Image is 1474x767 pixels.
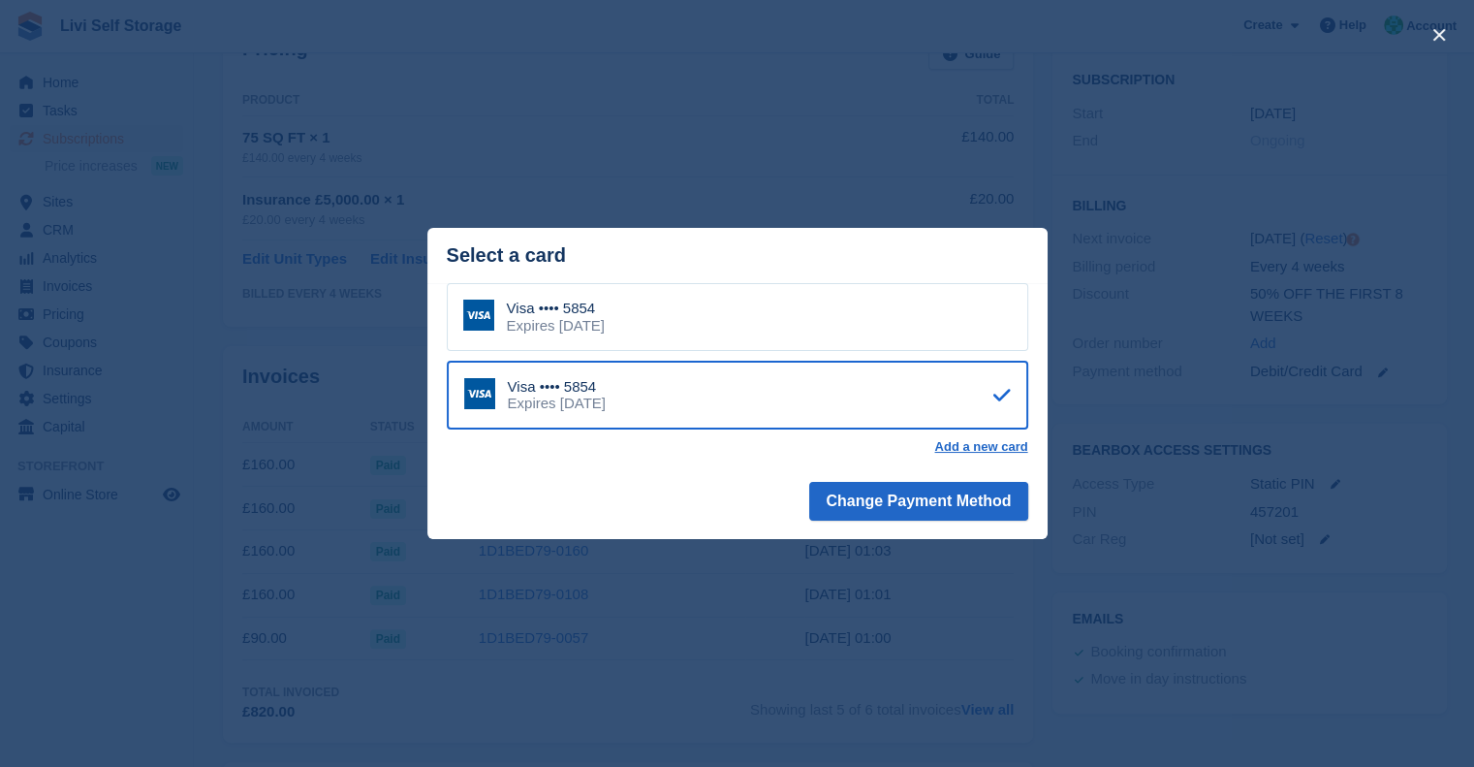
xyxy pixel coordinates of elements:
[447,244,1028,267] div: Select a card
[464,378,495,409] img: Visa Logo
[508,395,606,412] div: Expires [DATE]
[508,378,606,396] div: Visa •••• 5854
[507,300,605,317] div: Visa •••• 5854
[809,482,1027,521] button: Change Payment Method
[507,317,605,335] div: Expires [DATE]
[934,439,1027,455] a: Add a new card
[1424,19,1455,50] button: close
[463,300,494,331] img: Visa Logo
